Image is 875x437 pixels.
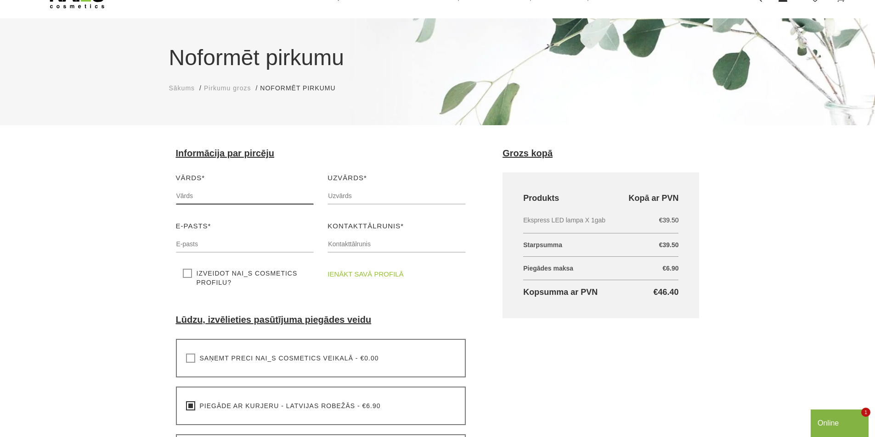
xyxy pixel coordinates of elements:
p: Piegādes maksa [523,257,678,280]
label: Saņemt preci NAI_S cosmetics veikalā - €0.00 [186,354,379,363]
iframe: chat widget [811,408,870,437]
span: 6.90 [666,261,678,275]
label: Kontakttālrunis* [327,221,404,232]
p: Starpsumma [523,233,678,257]
h4: Informācija par pircēju [176,148,466,159]
span: € [662,261,666,275]
span: €39.50 [659,215,679,226]
h4: Grozs kopā [502,148,699,159]
li: Ekspress LED lampa X 1gab [523,215,678,226]
label: Uzvārds* [327,172,367,183]
input: Uzvārds [327,187,466,205]
h4: Kopsumma ar PVN [523,287,678,298]
span: 39.50 [662,238,678,252]
h4: Lūdzu, izvēlieties pasūtījuma piegādes veidu [176,315,466,325]
input: Vārds [176,187,314,205]
h1: Noformēt pirkumu [169,41,706,74]
a: Pirkumu grozs [204,83,251,93]
span: € [659,238,663,252]
span: Kopā ar PVN [628,193,678,204]
span: 46.40 [658,287,678,298]
label: Izveidot NAI_S cosmetics profilu? [183,269,307,287]
label: Vārds* [176,172,205,183]
span: Sākums [169,84,195,92]
a: Sākums [169,83,195,93]
li: Noformēt pirkumu [260,83,344,93]
h4: Produkts [523,193,678,204]
input: Kontakttālrunis [327,235,466,253]
span: Pirkumu grozs [204,84,251,92]
a: ienākt savā profilā [327,269,403,280]
span: € [653,287,658,298]
input: E-pasts [176,235,314,253]
label: E-pasts* [176,221,211,232]
label: Piegāde ar kurjeru - Latvijas robežās - €6.90 [186,401,381,410]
